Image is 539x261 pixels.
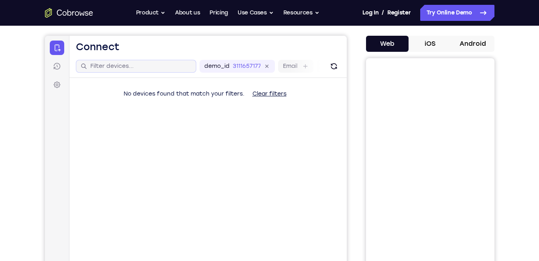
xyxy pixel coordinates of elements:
[452,36,494,52] button: Android
[387,5,411,21] a: Register
[238,5,274,21] button: Use Cases
[362,5,378,21] a: Log In
[136,5,166,21] button: Product
[409,36,452,52] button: iOS
[382,8,384,18] span: /
[175,5,200,21] a: About us
[201,50,248,66] button: Clear filters
[139,242,187,258] button: 6-digit code
[420,5,494,21] a: Try Online Demo
[283,5,319,21] button: Resources
[79,55,199,61] span: No devices found that match your filters.
[45,8,93,18] a: Go to the home page
[366,36,409,52] button: Web
[209,5,228,21] a: Pricing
